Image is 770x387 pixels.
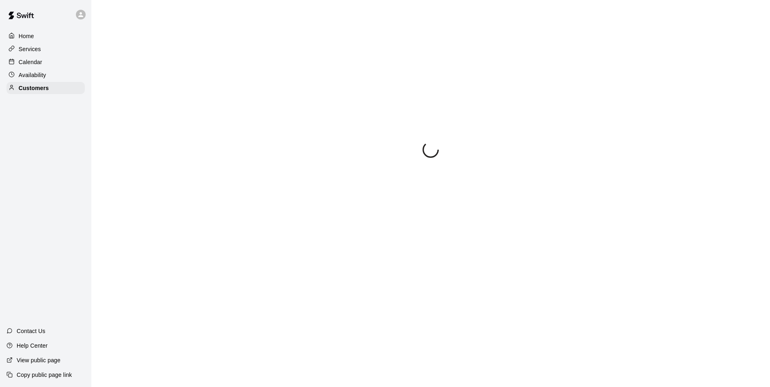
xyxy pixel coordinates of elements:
[6,56,85,68] a: Calendar
[19,71,46,79] p: Availability
[19,84,49,92] p: Customers
[6,30,85,42] a: Home
[19,45,41,53] p: Services
[17,327,45,335] p: Contact Us
[6,43,85,55] a: Services
[6,69,85,81] a: Availability
[19,32,34,40] p: Home
[19,58,42,66] p: Calendar
[17,356,60,364] p: View public page
[17,342,47,350] p: Help Center
[17,371,72,379] p: Copy public page link
[6,82,85,94] a: Customers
